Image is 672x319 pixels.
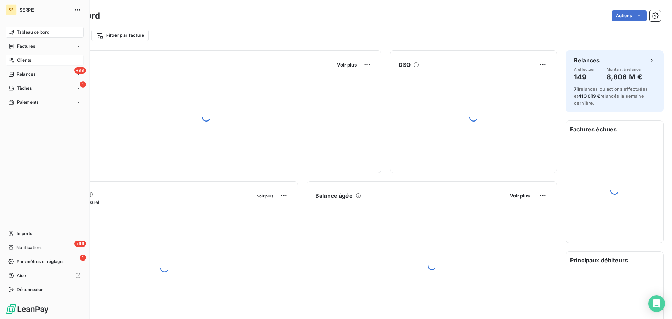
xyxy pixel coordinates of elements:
button: Filtrer par facture [91,30,149,41]
span: Paiements [17,99,38,105]
span: 1 [80,255,86,261]
h6: Relances [574,56,600,64]
div: Open Intercom Messenger [648,295,665,312]
span: 413 019 € [578,93,600,99]
span: Clients [17,57,31,63]
span: relances ou actions effectuées et relancés la semaine dernière. [574,86,648,106]
span: Voir plus [337,62,357,68]
span: À effectuer [574,67,595,71]
h6: Balance âgée [315,192,353,200]
span: 1 [80,81,86,88]
img: Logo LeanPay [6,304,49,315]
span: Notifications [16,244,42,251]
button: Voir plus [335,62,359,68]
span: Voir plus [257,194,273,199]
h4: 149 [574,71,595,83]
span: Tâches [17,85,32,91]
span: Chiffre d'affaires mensuel [40,199,252,206]
span: +99 [74,67,86,74]
h4: 8,806 M € [607,71,642,83]
button: Voir plus [255,193,275,199]
span: 71 [574,86,579,92]
span: Montant à relancer [607,67,642,71]
h6: Principaux débiteurs [566,252,663,269]
span: Imports [17,230,32,237]
span: Aide [17,272,26,279]
h6: Factures échues [566,121,663,138]
span: Factures [17,43,35,49]
a: Aide [6,270,84,281]
button: Actions [612,10,647,21]
span: SERPE [20,7,70,13]
span: Paramètres et réglages [17,258,64,265]
span: Tableau de bord [17,29,49,35]
span: Relances [17,71,35,77]
h6: DSO [399,61,411,69]
span: +99 [74,241,86,247]
button: Voir plus [508,193,532,199]
div: SE [6,4,17,15]
span: Déconnexion [17,286,44,293]
span: Voir plus [510,193,530,199]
